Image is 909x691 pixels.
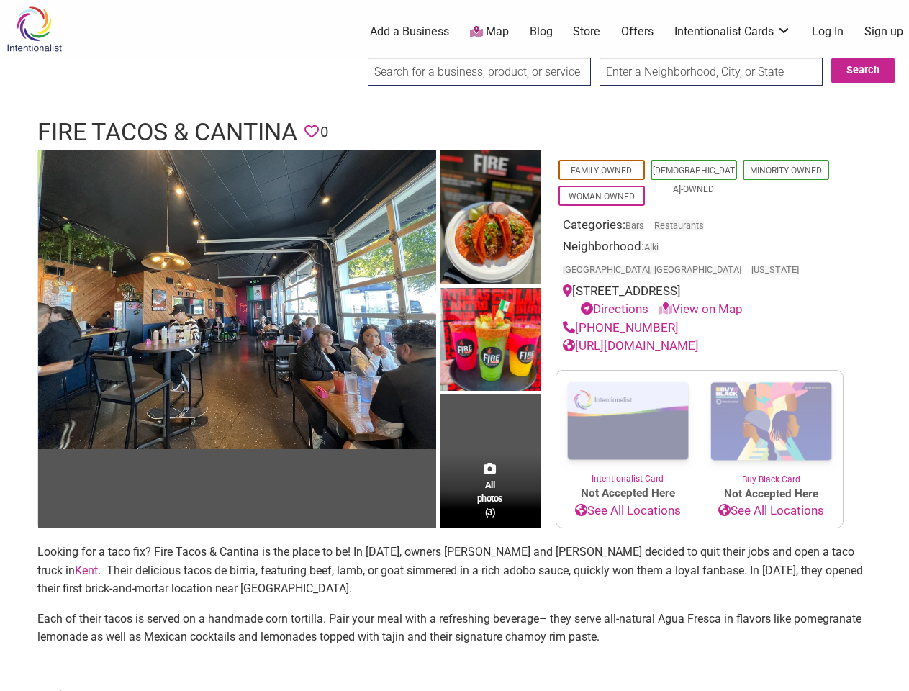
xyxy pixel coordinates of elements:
a: Offers [621,24,654,40]
a: Buy Black Card [700,371,843,486]
a: Bars [625,220,644,231]
a: [URL][DOMAIN_NAME] [563,338,699,353]
span: [GEOGRAPHIC_DATA], [GEOGRAPHIC_DATA] [563,266,741,275]
button: Search [831,58,895,83]
img: Intentionalist Card [556,371,700,472]
div: Neighborhood: [563,238,836,282]
a: Family-Owned [571,166,632,176]
a: Intentionalist Cards [674,24,791,40]
p: Each of their tacos is served on a handmade corn tortilla. Pair your meal with a refreshing bever... [37,610,872,646]
input: Enter a Neighborhood, City, or State [600,58,823,86]
a: [DEMOGRAPHIC_DATA]-Owned [653,166,735,194]
a: Store [573,24,600,40]
a: See All Locations [556,502,700,520]
a: Add a Business [370,24,449,40]
a: See All Locations [700,502,843,520]
a: Log In [812,24,844,40]
a: Kent [75,564,98,577]
p: Looking for a taco fix? Fire Tacos & Cantina is the place to be! In [DATE], owners [PERSON_NAME] ... [37,543,872,598]
a: Restaurants [654,220,704,231]
span: 0 [320,121,328,143]
span: Alki [644,243,659,253]
a: Minority-Owned [750,166,822,176]
span: All photos (3) [477,478,503,519]
a: Map [470,24,509,40]
a: Blog [530,24,553,40]
span: Not Accepted Here [556,485,700,502]
a: [PHONE_NUMBER] [563,320,679,335]
a: View on Map [659,302,743,316]
a: Sign up [864,24,903,40]
div: Categories: [563,216,836,238]
a: Intentionalist Card [556,371,700,485]
a: Directions [581,302,648,316]
input: Search for a business, product, or service [368,58,591,86]
a: Woman-Owned [569,191,635,202]
span: Not Accepted Here [700,486,843,502]
img: Buy Black Card [700,371,843,473]
span: [US_STATE] [751,266,799,275]
h1: Fire Tacos & Cantina [37,115,297,150]
div: [STREET_ADDRESS] [563,282,836,319]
